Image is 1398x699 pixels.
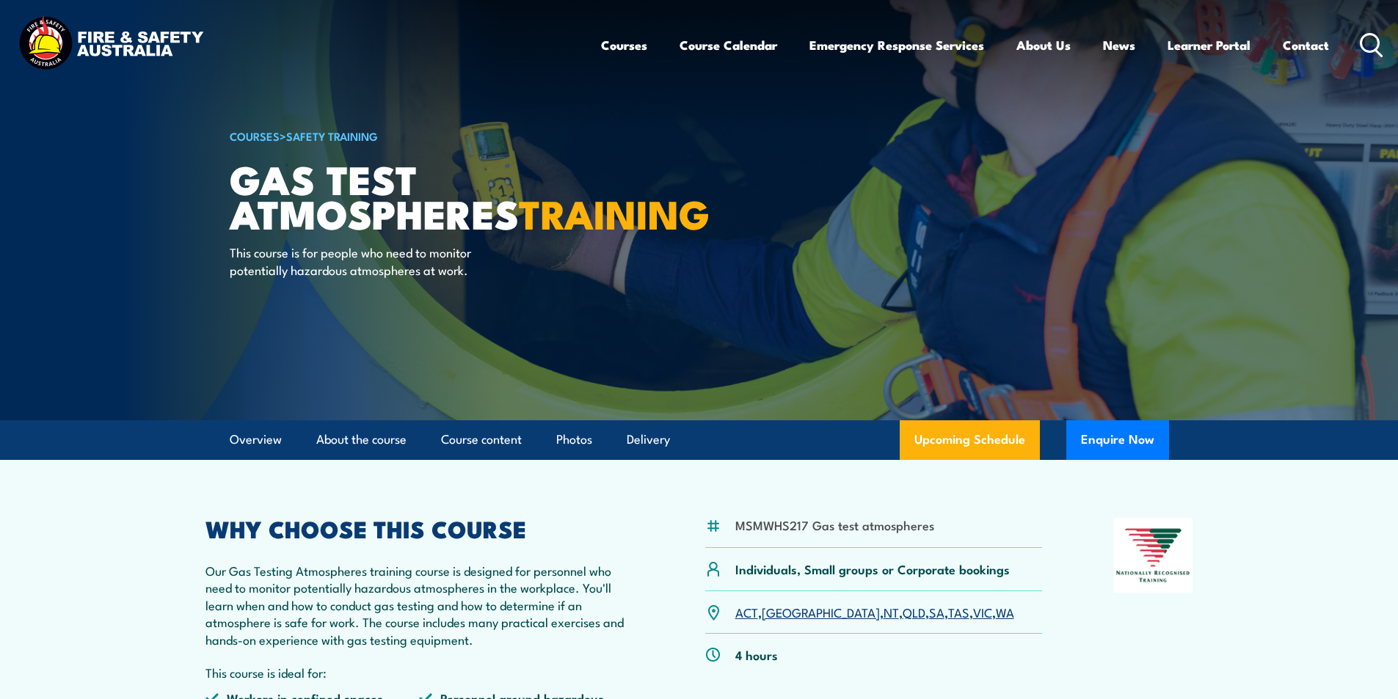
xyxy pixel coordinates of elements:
[230,128,280,144] a: COURSES
[735,604,1014,621] p: , , , , , , ,
[1114,518,1193,593] img: Nationally Recognised Training logo.
[735,603,758,621] a: ACT
[1016,26,1071,65] a: About Us
[809,26,984,65] a: Emergency Response Services
[929,603,944,621] a: SA
[205,562,634,648] p: Our Gas Testing Atmospheres training course is designed for personnel who need to monitor potenti...
[1168,26,1250,65] a: Learner Portal
[900,420,1040,460] a: Upcoming Schedule
[884,603,899,621] a: NT
[1283,26,1329,65] a: Contact
[205,664,634,681] p: This course is ideal for:
[735,560,1010,577] p: Individuals, Small groups or Corporate bookings
[230,127,592,144] h6: >
[627,420,670,459] a: Delivery
[762,603,880,621] a: [GEOGRAPHIC_DATA]
[735,646,778,663] p: 4 hours
[230,161,592,230] h1: Gas Test Atmospheres
[680,26,777,65] a: Course Calendar
[230,420,282,459] a: Overview
[316,420,407,459] a: About the course
[441,420,522,459] a: Course content
[973,603,992,621] a: VIC
[205,518,634,538] h2: WHY CHOOSE THIS COURSE
[286,128,378,144] a: Safety Training
[903,603,925,621] a: QLD
[601,26,647,65] a: Courses
[948,603,969,621] a: TAS
[556,420,592,459] a: Photos
[735,516,934,533] li: MSMWHS217 Gas test atmospheres
[230,244,498,278] p: This course is for people who need to monitor potentially hazardous atmospheres at work.
[996,603,1014,621] a: WA
[1066,420,1169,460] button: Enquire Now
[1103,26,1135,65] a: News
[519,182,710,243] strong: TRAINING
